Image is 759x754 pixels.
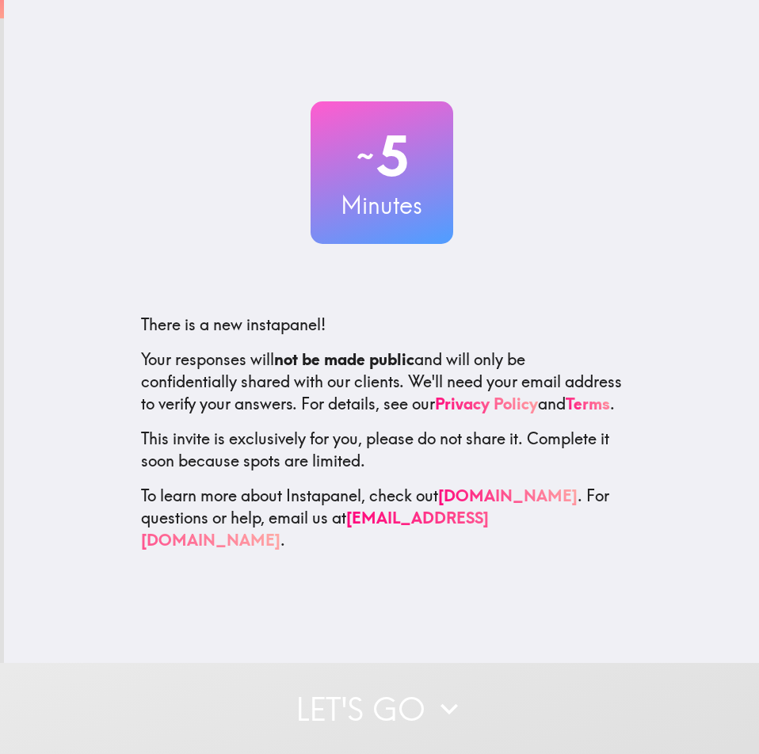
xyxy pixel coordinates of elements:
p: This invite is exclusively for you, please do not share it. Complete it soon because spots are li... [141,428,623,472]
span: There is a new instapanel! [141,314,326,334]
span: ~ [354,132,376,180]
h3: Minutes [311,188,453,222]
p: To learn more about Instapanel, check out . For questions or help, email us at . [141,485,623,551]
h2: 5 [311,124,453,188]
a: [EMAIL_ADDRESS][DOMAIN_NAME] [141,508,489,550]
p: Your responses will and will only be confidentially shared with our clients. We'll need your emai... [141,348,623,415]
a: [DOMAIN_NAME] [438,486,578,505]
a: Privacy Policy [435,394,538,413]
a: Terms [566,394,610,413]
b: not be made public [274,349,414,369]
